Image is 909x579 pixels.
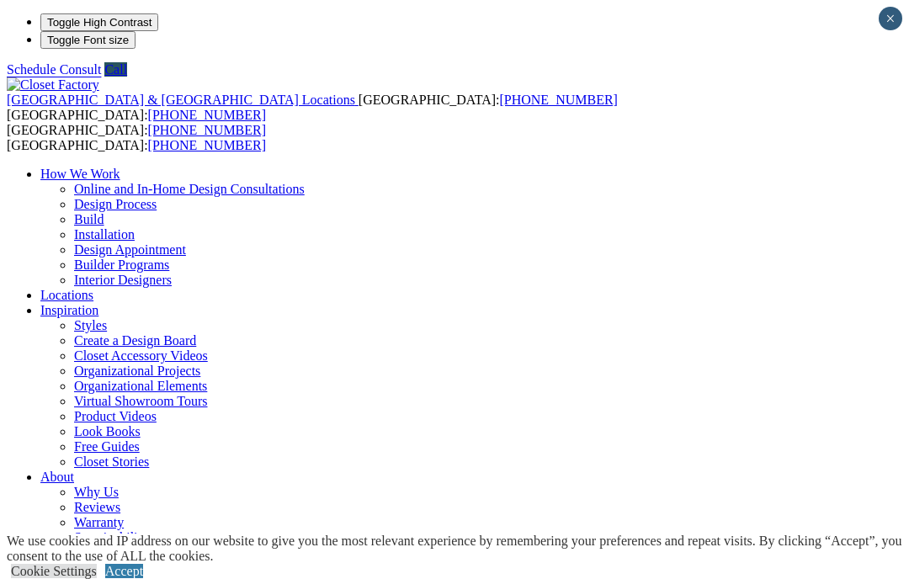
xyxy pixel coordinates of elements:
a: Accept [105,564,143,578]
a: Cookie Settings [11,564,97,578]
a: Why Us [74,485,119,499]
a: Free Guides [74,439,140,454]
span: [GEOGRAPHIC_DATA] & [GEOGRAPHIC_DATA] Locations [7,93,355,107]
a: Design Process [74,197,157,211]
a: Virtual Showroom Tours [74,394,208,408]
a: Create a Design Board [74,333,196,348]
a: Organizational Projects [74,364,200,378]
a: Closet Stories [74,454,149,469]
button: Toggle Font size [40,31,136,49]
a: [PHONE_NUMBER] [499,93,617,107]
a: Reviews [74,500,120,514]
a: Schedule Consult [7,62,101,77]
a: Interior Designers [74,273,172,287]
a: Online and In-Home Design Consultations [74,182,305,196]
a: About [40,470,74,484]
a: Installation [74,227,135,242]
a: Styles [74,318,107,332]
a: Product Videos [74,409,157,423]
a: Build [74,212,104,226]
a: Closet Accessory Videos [74,348,208,363]
span: [GEOGRAPHIC_DATA]: [GEOGRAPHIC_DATA]: [7,123,266,152]
div: We use cookies and IP address on our website to give you the most relevant experience by remember... [7,534,909,564]
img: Closet Factory [7,77,99,93]
button: Close [879,7,902,30]
a: [PHONE_NUMBER] [148,138,266,152]
a: Builder Programs [74,258,169,272]
span: [GEOGRAPHIC_DATA]: [GEOGRAPHIC_DATA]: [7,93,618,122]
a: Inspiration [40,303,98,317]
a: Look Books [74,424,141,438]
a: Call [104,62,127,77]
a: Organizational Elements [74,379,207,393]
a: [GEOGRAPHIC_DATA] & [GEOGRAPHIC_DATA] Locations [7,93,359,107]
a: Locations [40,288,93,302]
a: Warranty [74,515,124,529]
a: Design Appointment [74,242,186,257]
span: Toggle High Contrast [47,16,151,29]
a: Sustainability [74,530,148,544]
a: [PHONE_NUMBER] [148,123,266,137]
a: [PHONE_NUMBER] [148,108,266,122]
button: Toggle High Contrast [40,13,158,31]
span: Toggle Font size [47,34,129,46]
a: How We Work [40,167,120,181]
